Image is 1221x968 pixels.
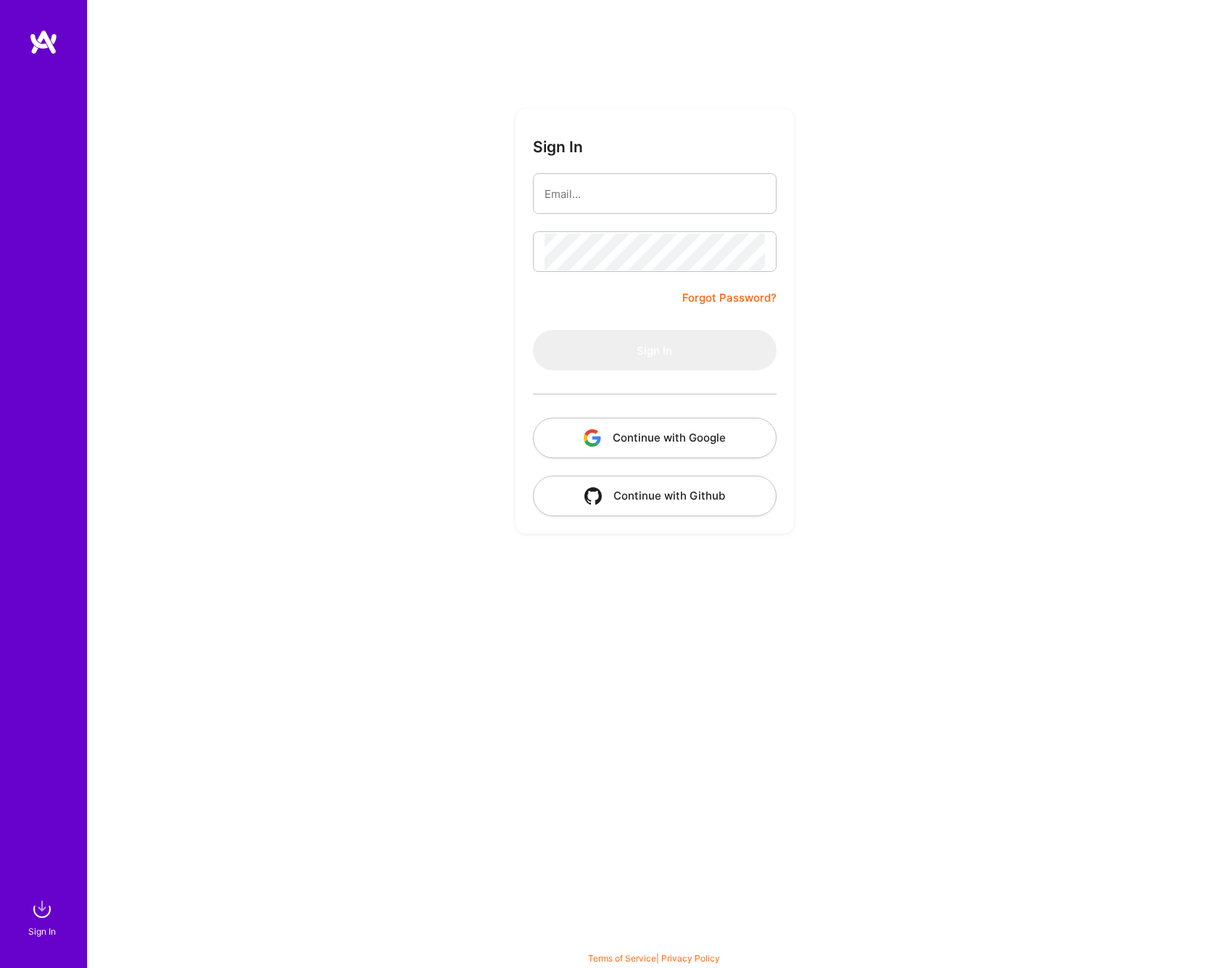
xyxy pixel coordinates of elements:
[30,895,57,939] a: sign inSign In
[545,175,765,212] input: Email...
[87,924,1221,961] div: © 2025 ATeams Inc., All rights reserved.
[584,487,602,505] img: icon
[533,138,583,156] h3: Sign In
[533,330,777,371] button: Sign In
[588,953,656,964] a: Terms of Service
[584,429,601,447] img: icon
[29,29,58,55] img: logo
[588,953,720,964] span: |
[28,895,57,924] img: sign in
[28,924,56,939] div: Sign In
[682,289,777,307] a: Forgot Password?
[533,476,777,516] button: Continue with Github
[661,953,720,964] a: Privacy Policy
[533,418,777,458] button: Continue with Google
